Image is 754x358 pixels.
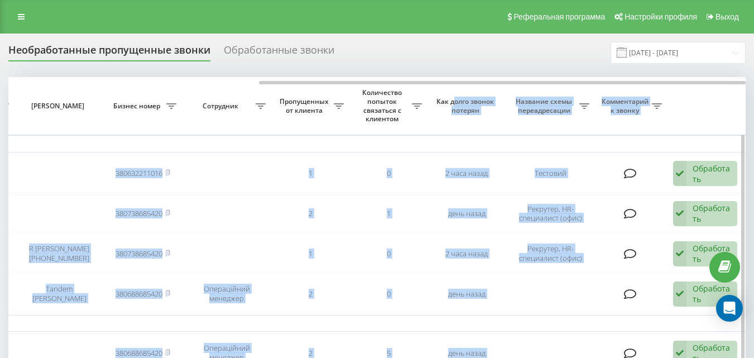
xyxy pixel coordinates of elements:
[271,195,349,233] td: 2
[693,163,731,184] div: Обработать
[15,235,104,273] td: R [PERSON_NAME] [PHONE_NUMBER]
[693,203,731,224] div: Обработать
[116,289,162,299] a: 380688685420
[506,195,595,233] td: Рекрутер, HR-специалист (офис)
[428,195,506,233] td: день назад
[601,97,652,114] span: Комментарий к звонку
[224,44,334,61] div: Обработанные звонки
[693,243,731,264] div: Обработать
[428,155,506,193] td: 2 часа назад
[271,275,349,313] td: 2
[277,97,334,114] span: Пропущенных от клиента
[116,348,162,358] a: 380688685420
[349,275,428,313] td: 0
[271,155,349,193] td: 1
[8,44,210,61] div: Необработанные пропущенные звонки
[428,235,506,273] td: 2 часа назад
[116,249,162,259] a: 380738685420
[349,235,428,273] td: 0
[511,97,579,114] span: Название схемы переадресации
[182,275,271,313] td: Операційний менеджер
[625,12,697,21] span: Настройки профиля
[349,195,428,233] td: 1
[513,12,605,21] span: Реферальная программа
[349,155,428,193] td: 0
[109,102,166,111] span: Бизнес номер
[116,168,162,178] a: 380632211016
[506,155,595,193] td: Тестовий
[436,97,497,114] span: Как долго звонок потерян
[428,275,506,313] td: день назад
[116,208,162,218] a: 380738685420
[506,235,595,273] td: Рекрутер, HR-специалист (офис)
[355,88,412,123] span: Количество попыток связаться с клиентом
[715,12,739,21] span: Выход
[693,283,731,304] div: Обработать
[24,102,94,111] span: [PERSON_NAME]
[188,102,256,111] span: Сотрудник
[15,275,104,313] td: Tandem [PERSON_NAME]
[716,295,743,322] div: Open Intercom Messenger
[271,235,349,273] td: 1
